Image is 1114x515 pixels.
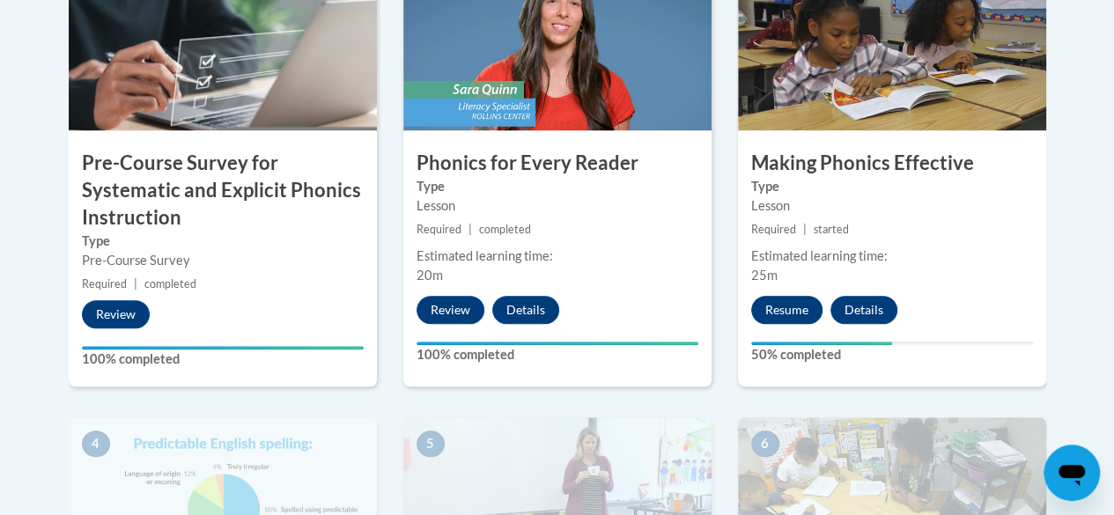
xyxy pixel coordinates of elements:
h3: Pre-Course Survey for Systematic and Explicit Phonics Instruction [69,150,377,231]
label: 50% completed [751,345,1033,364]
label: 100% completed [82,349,364,369]
iframe: Button to launch messaging window [1044,445,1100,501]
div: Your progress [417,342,698,345]
div: Pre-Course Survey [82,251,364,270]
span: | [468,223,472,236]
span: completed [479,223,531,236]
span: started [814,223,849,236]
h3: Phonics for Every Reader [403,150,712,177]
label: Type [417,177,698,196]
div: Estimated learning time: [417,246,698,266]
span: completed [144,277,196,291]
span: Required [751,223,796,236]
span: | [134,277,137,291]
span: 5 [417,430,445,457]
div: Estimated learning time: [751,246,1033,266]
h3: Making Phonics Effective [738,150,1046,177]
div: Your progress [82,346,364,349]
button: Resume [751,296,823,324]
span: 25m [751,268,778,283]
span: Required [417,223,461,236]
button: Details [492,296,559,324]
button: Review [417,296,484,324]
div: Your progress [751,342,892,345]
label: 100% completed [417,345,698,364]
button: Details [830,296,897,324]
label: Type [751,177,1033,196]
span: | [803,223,807,236]
span: 4 [82,430,110,457]
span: 20m [417,268,443,283]
button: Review [82,300,150,328]
div: Lesson [751,196,1033,216]
span: 6 [751,430,779,457]
label: Type [82,232,364,251]
span: Required [82,277,127,291]
div: Lesson [417,196,698,216]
